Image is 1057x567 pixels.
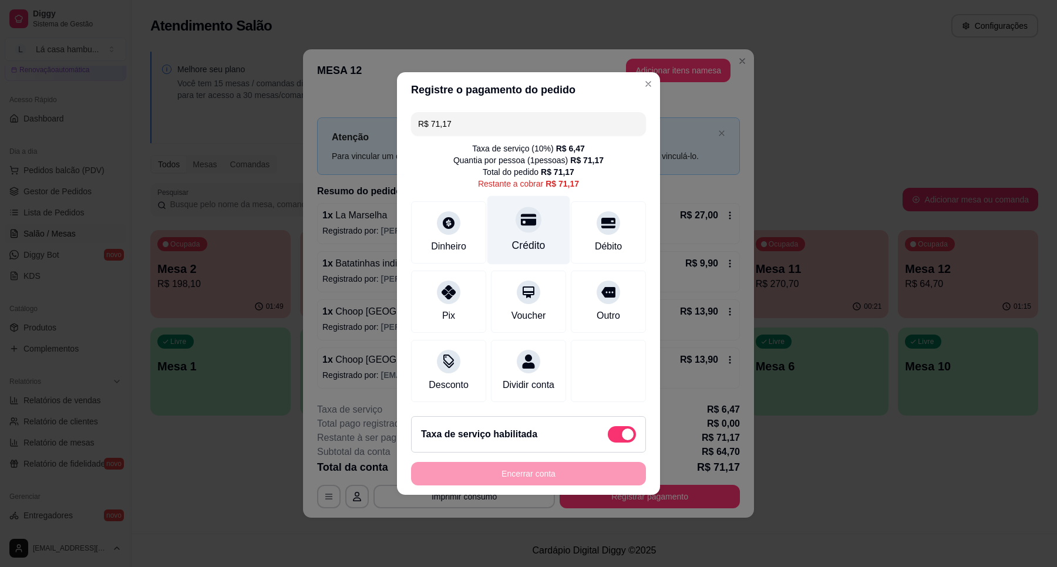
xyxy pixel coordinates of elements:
[597,309,620,323] div: Outro
[453,154,604,166] div: Quantia por pessoa ( 1 pessoas)
[511,309,546,323] div: Voucher
[421,427,537,441] h2: Taxa de serviço habilitada
[556,143,585,154] div: R$ 6,47
[541,166,574,178] div: R$ 71,17
[639,75,658,93] button: Close
[570,154,604,166] div: R$ 71,17
[429,378,469,392] div: Desconto
[483,166,574,178] div: Total do pedido
[418,112,639,136] input: Ex.: hambúrguer de cordeiro
[478,178,579,190] div: Restante a cobrar
[431,239,466,254] div: Dinheiro
[595,239,622,254] div: Débito
[472,143,585,154] div: Taxa de serviço ( 10 %)
[397,72,660,107] header: Registre o pagamento do pedido
[442,309,455,323] div: Pix
[546,178,579,190] div: R$ 71,17
[512,238,546,253] div: Crédito
[503,378,554,392] div: Dividir conta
